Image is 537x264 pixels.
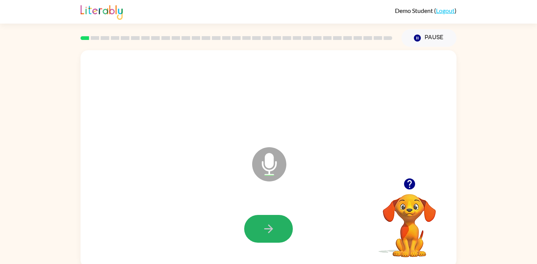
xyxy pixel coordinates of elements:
[395,7,434,14] span: Demo Student
[401,29,456,47] button: Pause
[436,7,455,14] a: Logout
[371,182,447,258] video: Your browser must support playing .mp4 files to use Literably. Please try using another browser.
[81,3,123,20] img: Literably
[395,7,456,14] div: ( )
